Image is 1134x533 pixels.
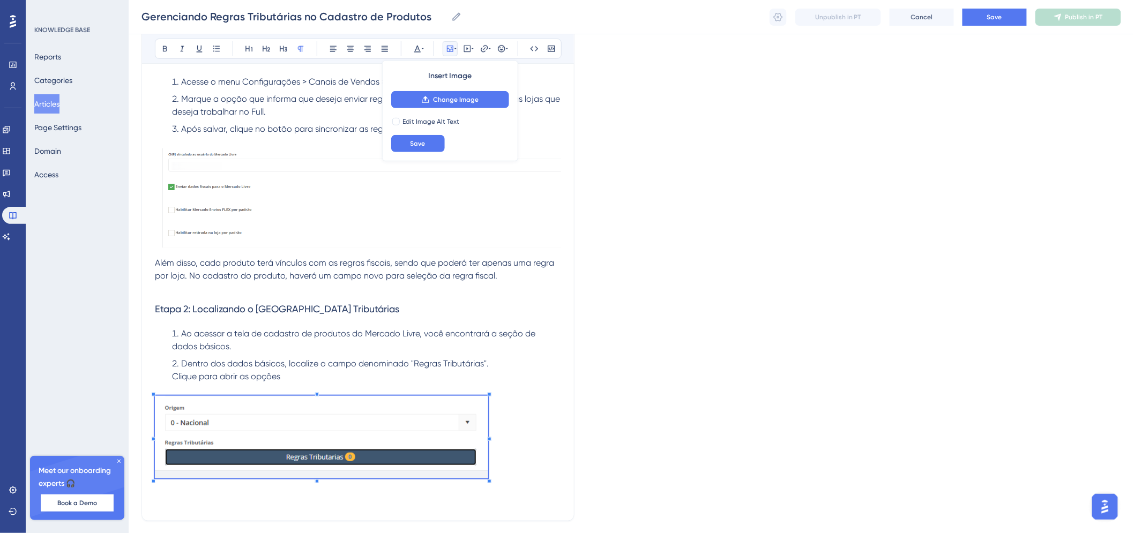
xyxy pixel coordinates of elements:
[911,13,933,21] span: Cancel
[172,94,562,117] span: Marque a opção que informa que deseja enviar regras fiscais para o Mercado Livre das lojas que de...
[34,94,59,114] button: Articles
[433,95,479,104] span: Change Image
[411,139,426,148] span: Save
[41,494,114,512] button: Book a Demo
[34,165,58,184] button: Access
[181,124,423,134] span: Após salvar, clique no botão para sincronizar as regras fiscais.
[172,371,280,381] span: Clique para abrir as opções
[34,141,61,161] button: Domain
[815,13,861,21] span: Unpublish in PT
[34,118,81,137] button: Page Settings
[181,77,445,87] span: Acesse o menu Configurações > Canais de Vendas > Mercado Livre.
[34,47,61,66] button: Reports
[155,258,556,281] span: Além disso, cada produto terá vínculos com as regras fiscais, sendo que poderá ter apenas uma reg...
[57,499,97,507] span: Book a Demo
[963,9,1027,26] button: Save
[34,71,72,90] button: Categories
[39,464,116,490] span: Meet our onboarding experts 🎧
[890,9,954,26] button: Cancel
[34,26,90,34] div: KNOWLEDGE BASE
[1065,13,1103,21] span: Publish in PT
[391,135,445,152] button: Save
[172,328,538,351] span: Ao acessar a tela de cadastro de produtos do Mercado Livre, você encontrará a seção de dados bási...
[181,358,489,369] span: Dentro dos dados básicos, localize o campo denominado "Regras Tributárias".
[428,70,472,82] span: Insert Image
[141,9,447,24] input: Article Name
[987,13,1002,21] span: Save
[795,9,881,26] button: Unpublish in PT
[155,303,399,314] span: Etapa 2: Localizando o [GEOGRAPHIC_DATA] Tributárias
[1089,491,1121,523] iframe: UserGuiding AI Assistant Launcher
[403,117,460,126] span: Edit Image Alt Text
[391,91,509,108] button: Change Image
[1035,9,1121,26] button: Publish in PT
